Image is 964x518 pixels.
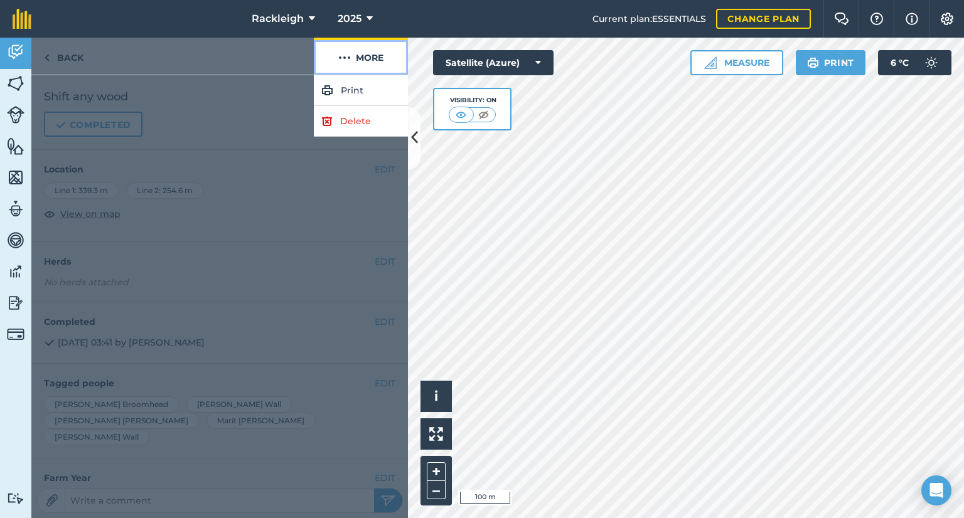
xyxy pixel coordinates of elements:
img: svg+xml;base64,PD94bWwgdmVyc2lvbj0iMS4wIiBlbmNvZGluZz0idXRmLTgiPz4KPCEtLSBHZW5lcmF0b3I6IEFkb2JlIE... [7,325,24,343]
span: Rackleigh [252,11,304,26]
img: A question mark icon [869,13,884,25]
img: svg+xml;base64,PD94bWwgdmVyc2lvbj0iMS4wIiBlbmNvZGluZz0idXRmLTgiPz4KPCEtLSBHZW5lcmF0b3I6IEFkb2JlIE... [7,231,24,250]
img: svg+xml;base64,PHN2ZyB4bWxucz0iaHR0cDovL3d3dy53My5vcmcvMjAwMC9zdmciIHdpZHRoPSI1MCIgaGVpZ2h0PSI0MC... [453,108,469,121]
span: 2025 [338,11,361,26]
img: svg+xml;base64,PHN2ZyB4bWxucz0iaHR0cDovL3d3dy53My5vcmcvMjAwMC9zdmciIHdpZHRoPSIxOSIgaGVpZ2h0PSIyNC... [807,55,819,70]
img: Ruler icon [704,56,717,69]
button: – [427,481,446,499]
button: 6 °C [878,50,951,75]
img: fieldmargin Logo [13,9,31,29]
img: Four arrows, one pointing top left, one top right, one bottom right and the last bottom left [429,427,443,441]
img: svg+xml;base64,PD94bWwgdmVyc2lvbj0iMS4wIiBlbmNvZGluZz0idXRmLTgiPz4KPCEtLSBHZW5lcmF0b3I6IEFkb2JlIE... [7,106,24,124]
img: svg+xml;base64,PD94bWwgdmVyc2lvbj0iMS4wIiBlbmNvZGluZz0idXRmLTgiPz4KPCEtLSBHZW5lcmF0b3I6IEFkb2JlIE... [7,43,24,61]
img: A cog icon [940,13,955,25]
a: Delete [314,106,408,137]
img: svg+xml;base64,PHN2ZyB4bWxucz0iaHR0cDovL3d3dy53My5vcmcvMjAwMC9zdmciIHdpZHRoPSIxOCIgaGVpZ2h0PSIyNC... [321,114,333,129]
button: + [427,462,446,481]
img: svg+xml;base64,PHN2ZyB4bWxucz0iaHR0cDovL3d3dy53My5vcmcvMjAwMC9zdmciIHdpZHRoPSIxNyIgaGVpZ2h0PSIxNy... [906,11,918,26]
img: svg+xml;base64,PHN2ZyB4bWxucz0iaHR0cDovL3d3dy53My5vcmcvMjAwMC9zdmciIHdpZHRoPSI1NiIgaGVpZ2h0PSI2MC... [7,168,24,187]
img: svg+xml;base64,PHN2ZyB4bWxucz0iaHR0cDovL3d3dy53My5vcmcvMjAwMC9zdmciIHdpZHRoPSI1MCIgaGVpZ2h0PSI0MC... [476,108,491,121]
img: svg+xml;base64,PD94bWwgdmVyc2lvbj0iMS4wIiBlbmNvZGluZz0idXRmLTgiPz4KPCEtLSBHZW5lcmF0b3I6IEFkb2JlIE... [7,293,24,312]
img: Two speech bubbles overlapping with the left bubble in the forefront [834,13,849,25]
span: Current plan : ESSENTIALS [592,12,706,26]
img: svg+xml;base64,PHN2ZyB4bWxucz0iaHR0cDovL3d3dy53My5vcmcvMjAwMC9zdmciIHdpZHRoPSIxOSIgaGVpZ2h0PSIyNC... [321,83,333,98]
img: svg+xml;base64,PD94bWwgdmVyc2lvbj0iMS4wIiBlbmNvZGluZz0idXRmLTgiPz4KPCEtLSBHZW5lcmF0b3I6IEFkb2JlIE... [919,50,944,75]
div: Visibility: On [449,95,496,105]
img: svg+xml;base64,PD94bWwgdmVyc2lvbj0iMS4wIiBlbmNvZGluZz0idXRmLTgiPz4KPCEtLSBHZW5lcmF0b3I6IEFkb2JlIE... [7,492,24,504]
a: Print [314,75,408,106]
button: Measure [690,50,783,75]
a: Change plan [716,9,811,29]
span: i [434,388,438,404]
button: More [314,38,408,75]
button: i [420,381,452,412]
img: svg+xml;base64,PHN2ZyB4bWxucz0iaHR0cDovL3d3dy53My5vcmcvMjAwMC9zdmciIHdpZHRoPSI1NiIgaGVpZ2h0PSI2MC... [7,137,24,156]
img: svg+xml;base64,PD94bWwgdmVyc2lvbj0iMS4wIiBlbmNvZGluZz0idXRmLTgiPz4KPCEtLSBHZW5lcmF0b3I6IEFkb2JlIE... [7,199,24,218]
img: svg+xml;base64,PD94bWwgdmVyc2lvbj0iMS4wIiBlbmNvZGluZz0idXRmLTgiPz4KPCEtLSBHZW5lcmF0b3I6IEFkb2JlIE... [7,262,24,281]
img: svg+xml;base64,PHN2ZyB4bWxucz0iaHR0cDovL3d3dy53My5vcmcvMjAwMC9zdmciIHdpZHRoPSI1NiIgaGVpZ2h0PSI2MC... [7,74,24,93]
span: 6 ° C [891,50,909,75]
div: Open Intercom Messenger [921,475,951,505]
button: Print [796,50,866,75]
button: Satellite (Azure) [433,50,554,75]
img: svg+xml;base64,PHN2ZyB4bWxucz0iaHR0cDovL3d3dy53My5vcmcvMjAwMC9zdmciIHdpZHRoPSIyMCIgaGVpZ2h0PSIyNC... [338,50,351,65]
